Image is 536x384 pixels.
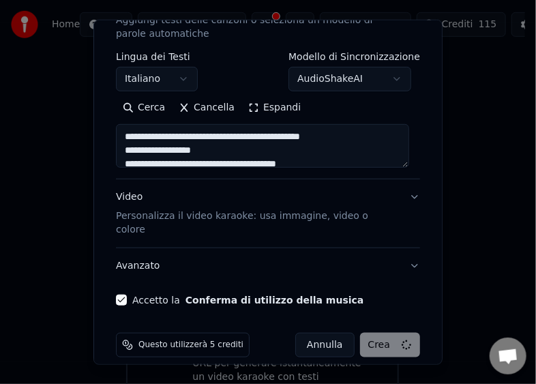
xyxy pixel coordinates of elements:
[116,209,398,237] p: Personalizza il video karaoke: usa immagine, video o colore
[138,340,243,351] span: Questo utilizzerà 5 crediti
[116,97,172,119] button: Cerca
[116,190,398,237] div: Video
[288,52,420,61] label: Modello di Sincronizzazione
[116,52,198,61] label: Lingua dei Testi
[116,179,420,248] button: VideoPersonalizza il video karaoke: usa immagine, video o colore
[295,333,355,357] button: Annulla
[185,295,364,305] button: Accetto la
[241,97,308,119] button: Espandi
[116,14,398,41] p: Aggiungi testi delle canzoni o seleziona un modello di parole automatiche
[132,295,363,305] label: Accetto la
[116,248,420,284] button: Avanzato
[116,52,420,179] div: TestiAggiungi testi delle canzoni o seleziona un modello di parole automatiche
[172,97,241,119] button: Cancella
